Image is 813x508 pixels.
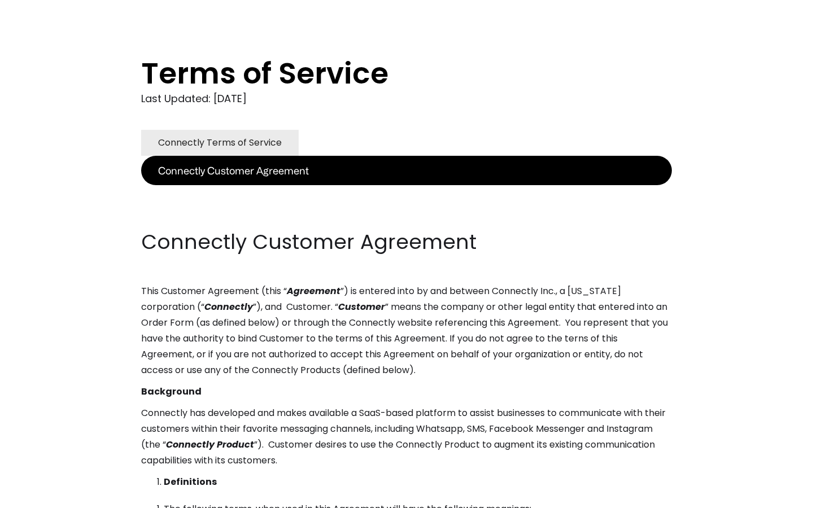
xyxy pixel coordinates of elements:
[158,135,282,151] div: Connectly Terms of Service
[141,283,672,378] p: This Customer Agreement (this “ ”) is entered into by and between Connectly Inc., a [US_STATE] co...
[204,300,253,313] em: Connectly
[158,163,309,178] div: Connectly Customer Agreement
[141,207,672,222] p: ‍
[141,90,672,107] div: Last Updated: [DATE]
[287,284,340,297] em: Agreement
[141,405,672,468] p: Connectly has developed and makes available a SaaS-based platform to assist businesses to communi...
[141,228,672,256] h2: Connectly Customer Agreement
[141,56,627,90] h1: Terms of Service
[166,438,254,451] em: Connectly Product
[338,300,385,313] em: Customer
[141,185,672,201] p: ‍
[164,475,217,488] strong: Definitions
[23,488,68,504] ul: Language list
[11,487,68,504] aside: Language selected: English
[141,385,202,398] strong: Background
